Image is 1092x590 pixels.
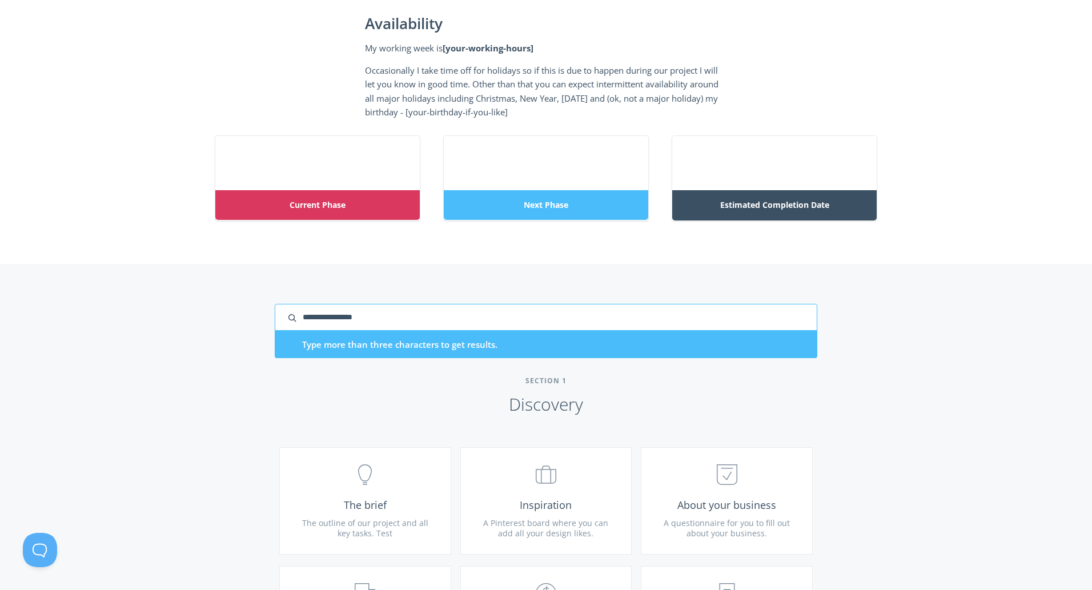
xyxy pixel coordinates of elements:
[443,42,533,54] strong: [your-working-hours]
[444,190,648,220] span: Next Phase
[275,304,817,331] input: search input
[365,63,727,119] p: Occasionally I take time off for holidays so if this is due to happen during our project I will l...
[215,190,420,220] span: Current Phase
[302,338,497,351] p: Type more than three characters to get results.
[672,190,877,220] span: Estimated Completion Date
[365,41,727,55] p: My working week is
[23,533,57,567] iframe: Toggle Customer Support
[365,15,727,33] h2: Availability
